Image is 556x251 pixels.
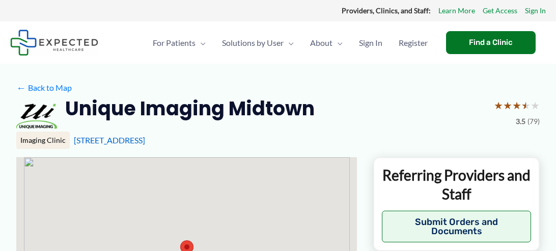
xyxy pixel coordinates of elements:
[302,25,351,61] a: AboutMenu Toggle
[438,4,475,17] a: Learn More
[284,25,294,61] span: Menu Toggle
[483,4,517,17] a: Get Access
[222,25,284,61] span: Solutions by User
[382,166,531,203] p: Referring Providers and Staff
[16,80,72,95] a: ←Back to Map
[196,25,206,61] span: Menu Toggle
[351,25,391,61] a: Sign In
[310,25,332,61] span: About
[65,96,315,121] h2: Unique Imaging Midtown
[399,25,428,61] span: Register
[446,31,536,54] a: Find a Clinic
[521,96,531,115] span: ★
[359,25,382,61] span: Sign In
[503,96,512,115] span: ★
[531,96,540,115] span: ★
[145,25,436,61] nav: Primary Site Navigation
[10,30,98,56] img: Expected Healthcare Logo - side, dark font, small
[391,25,436,61] a: Register
[145,25,214,61] a: For PatientsMenu Toggle
[516,115,525,128] span: 3.5
[74,135,145,145] a: [STREET_ADDRESS]
[527,115,540,128] span: (79)
[16,132,70,149] div: Imaging Clinic
[332,25,343,61] span: Menu Toggle
[512,96,521,115] span: ★
[16,83,26,92] span: ←
[342,6,431,15] strong: Providers, Clinics, and Staff:
[153,25,196,61] span: For Patients
[214,25,302,61] a: Solutions by UserMenu Toggle
[382,211,531,242] button: Submit Orders and Documents
[494,96,503,115] span: ★
[525,4,546,17] a: Sign In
